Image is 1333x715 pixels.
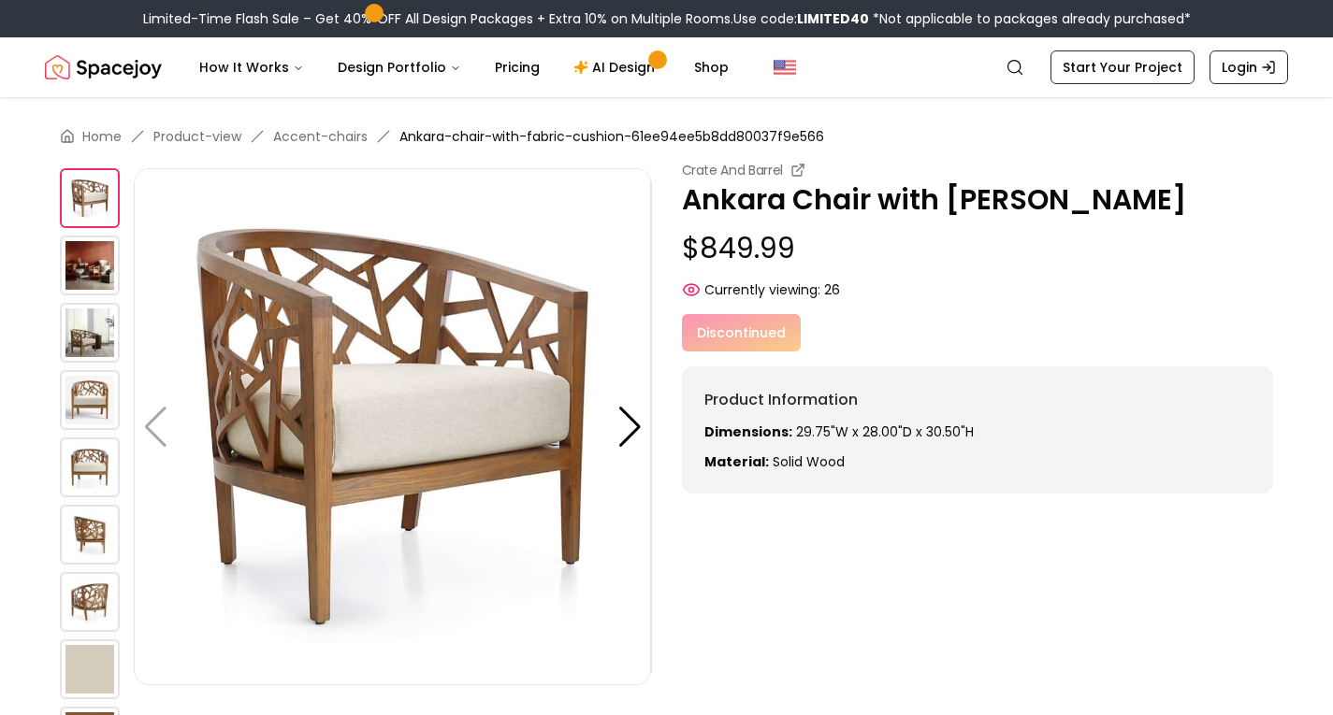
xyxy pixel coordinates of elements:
[824,280,840,299] span: 26
[60,505,120,565] img: https://storage.googleapis.com/spacejoy-main/assets/61ee94ee5b8dd80037f9e566/product_5_d68inn8pjp8d
[797,9,869,28] b: LIMITED40
[704,452,769,471] strong: Material:
[682,232,1274,265] p: $849.99
[60,639,120,699] img: https://storage.googleapis.com/spacejoy-main/assets/61ee94ee5b8dd80037f9e566/product_7_6dp0b4ih25bg
[733,9,869,28] span: Use code:
[60,437,120,497] img: https://storage.googleapis.com/spacejoy-main/assets/61ee94ee5b8dd80037f9e566/product_4_130nkcpg2mec
[399,127,824,146] span: Ankara-chair-with-fabric-cushion-61ee94ee5b8dd80037f9e566
[869,9,1191,28] span: *Not applicable to packages already purchased*
[1050,50,1195,84] a: Start Your Project
[682,183,1274,217] p: Ankara Chair with [PERSON_NAME]
[60,370,120,430] img: https://storage.googleapis.com/spacejoy-main/assets/61ee94ee5b8dd80037f9e566/product_3_p0c5pgepf33
[184,49,319,86] button: How It Works
[60,127,1273,146] nav: breadcrumb
[134,168,651,685] img: https://storage.googleapis.com/spacejoy-main/assets/61ee94ee5b8dd80037f9e566/product_0_4omgig4pj459
[60,572,120,632] img: https://storage.googleapis.com/spacejoy-main/assets/61ee94ee5b8dd80037f9e566/product_6_gnpl7kgemil6
[184,49,744,86] nav: Main
[60,303,120,363] img: https://storage.googleapis.com/spacejoy-main/assets/61ee94ee5b8dd80037f9e566/product_2_07o2e5a7folm7
[774,56,796,79] img: United States
[273,127,368,146] a: Accent-chairs
[773,452,845,471] span: Solid Wood
[558,49,675,86] a: AI Design
[153,127,241,146] a: Product-view
[45,49,162,86] img: Spacejoy Logo
[704,422,792,441] strong: Dimensions:
[82,127,122,146] a: Home
[45,49,162,86] a: Spacejoy
[704,280,820,299] span: Currently viewing:
[679,49,744,86] a: Shop
[1210,50,1288,84] a: Login
[704,389,1252,411] h6: Product Information
[45,37,1288,97] nav: Global
[651,168,1168,685] img: https://storage.googleapis.com/spacejoy-main/assets/61ee94ee5b8dd80037f9e566/product_1_fj7llan69l4f
[143,9,1191,28] div: Limited-Time Flash Sale – Get 40% OFF All Design Packages + Extra 10% on Multiple Rooms.
[480,49,555,86] a: Pricing
[682,161,783,179] small: Crate And Barrel
[323,49,476,86] button: Design Portfolio
[704,422,1252,441] p: 29.75"W x 28.00"D x 30.50"H
[60,168,120,228] img: https://storage.googleapis.com/spacejoy-main/assets/61ee94ee5b8dd80037f9e566/product_0_4omgig4pj459
[60,236,120,295] img: https://storage.googleapis.com/spacejoy-main/assets/61ee94ee5b8dd80037f9e566/product_1_fj7llan69l4f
